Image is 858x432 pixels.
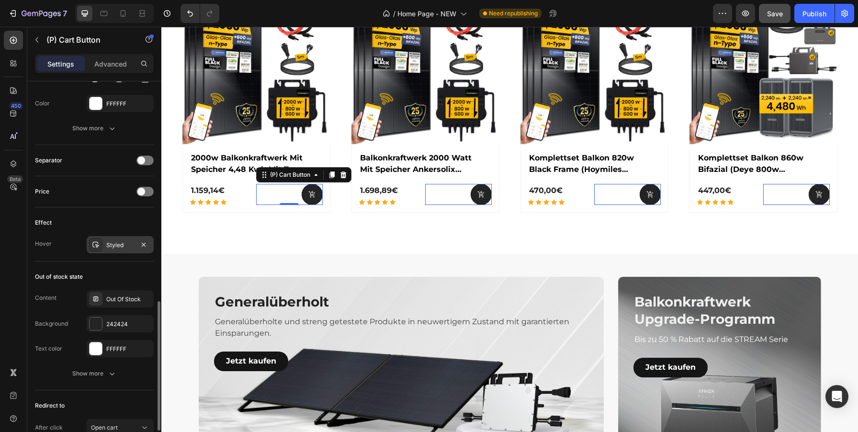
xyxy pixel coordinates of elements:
div: Out Of Stock [106,295,151,304]
button: <p><span style="font-size:16px;">Jetzt kaufen</span></p> [53,325,127,344]
div: 242424 [106,320,151,329]
div: Price [35,187,49,196]
button: Save [759,4,790,23]
div: Show more [72,369,117,378]
iframe: Design area [161,27,858,432]
button: Show more [35,365,154,382]
div: Background [35,319,68,328]
p: Advanced [94,59,127,69]
div: Styled [106,241,134,250]
span: / [393,9,395,19]
div: Effect [35,218,52,227]
div: Redirect to [35,401,65,410]
div: 1.698,89€ [198,157,237,171]
h3: Balkonkraftwerk Upgrade-Programm [472,265,644,302]
span: Jetzt kaufen [65,330,115,339]
span: Home Page - NEW [397,9,456,19]
div: Separator [35,156,62,165]
h3: Generalüberholt [53,265,428,284]
p: Settings [47,59,74,69]
a: 2000W Balkonkraftwerk mit Speicher 4,48 kWh mit Tsun 800W WIFI Wechselrichter [29,125,146,149]
span: Jetzt kaufen [484,336,534,345]
span: Save [767,10,783,18]
div: Undo/Redo [181,4,219,23]
div: Content [35,294,56,302]
div: Open Intercom Messenger [825,385,848,408]
div: Publish [802,9,826,19]
button: Show more [35,120,154,137]
a: Komplettset Balkon 860w Bifazial (Deye 800W Wechselrichter) [536,125,653,149]
div: FFFFFF [106,345,151,353]
p: Generalüberholte und streng getestete Produkte in neuwertigem Zustand mit garantierten Einsparungen. [54,289,427,312]
div: Beta [7,175,23,183]
div: 470,00€ [367,157,402,171]
div: FFFFFF [106,100,151,108]
a: Balkonkraftwerk 2000 Watt mit Speicher AnkerSolix Solarbank3 E2700Pro Komplettset [198,125,315,149]
button: Publish [794,4,835,23]
div: Show more [72,124,117,133]
h2: balkonkraftwerk 2000 watt mit speicher ankersolix solarbank3 e2700pro komplettset [198,125,315,149]
div: 1.159,14€ [29,157,64,171]
div: After click [35,423,63,432]
button: 7 [4,4,71,23]
p: Bis zu 50 % Rabatt auf die STREAM Serie [473,307,643,318]
span: Open cart [91,424,118,431]
p: (P) Cart Button [46,34,128,45]
h2: 2000w balkonkraftwerk mit speicher 4,48 kwh mit tsun 800w wifi wechselrichter [29,125,146,149]
div: Color [35,99,50,108]
div: Out of stock state [35,273,83,281]
div: 450 [9,102,23,110]
h2: komplettset balkon 820w black frame (hoymiles 800w wechselrichter) [367,125,484,149]
button: <p><span style="font-size:16px;">Jetzt kaufen</span></p> [472,331,546,351]
div: (P) Cart Button [107,144,151,152]
div: Text color [35,344,62,353]
span: Need republishing [489,9,538,18]
div: Hover [35,239,52,248]
a: Komplettset Balkon 820w Black Frame (Hoymiles 800W Wechselrichter) [367,125,484,149]
h2: komplettset balkon 860w bifazial (deye 800w wechselrichter) [536,125,653,149]
p: 7 [63,8,67,19]
div: 447,00€ [536,157,571,171]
